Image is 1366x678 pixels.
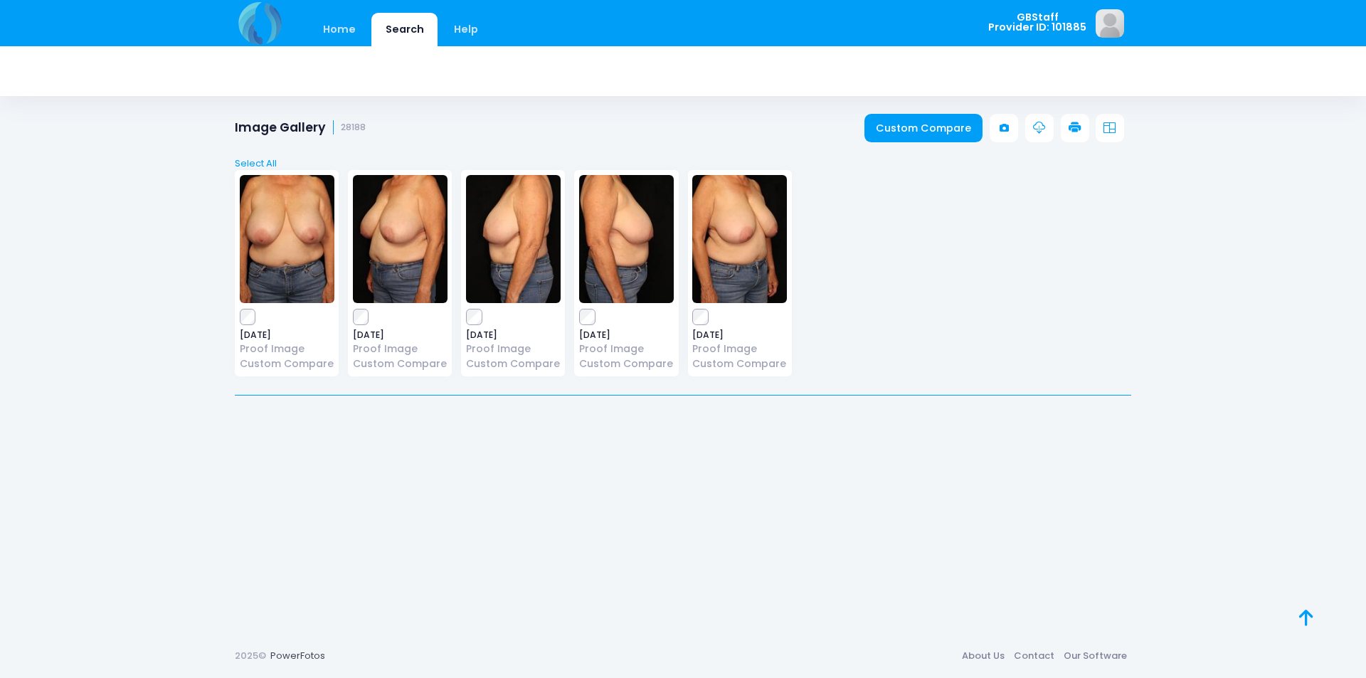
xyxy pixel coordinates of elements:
[1059,643,1131,669] a: Our Software
[579,341,674,356] a: Proof Image
[371,13,438,46] a: Search
[692,356,787,371] a: Custom Compare
[341,122,366,133] small: 28188
[466,175,561,303] img: image
[353,175,448,303] img: image
[240,331,334,339] span: [DATE]
[957,643,1009,669] a: About Us
[579,175,674,303] img: image
[692,331,787,339] span: [DATE]
[240,356,334,371] a: Custom Compare
[692,175,787,303] img: image
[988,12,1086,33] span: GBStaff Provider ID: 101885
[240,175,334,303] img: image
[864,114,983,142] a: Custom Compare
[235,649,266,662] span: 2025©
[235,120,366,135] h1: Image Gallery
[353,341,448,356] a: Proof Image
[466,356,561,371] a: Custom Compare
[466,331,561,339] span: [DATE]
[1009,643,1059,669] a: Contact
[579,356,674,371] a: Custom Compare
[309,13,369,46] a: Home
[270,649,325,662] a: PowerFotos
[1096,9,1124,38] img: image
[692,341,787,356] a: Proof Image
[353,331,448,339] span: [DATE]
[466,341,561,356] a: Proof Image
[231,157,1136,171] a: Select All
[579,331,674,339] span: [DATE]
[440,13,492,46] a: Help
[240,341,334,356] a: Proof Image
[353,356,448,371] a: Custom Compare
